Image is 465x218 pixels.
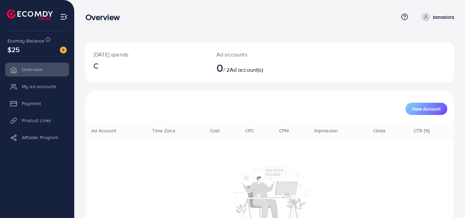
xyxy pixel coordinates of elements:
h3: Overview [85,12,125,22]
span: $25 [7,45,20,54]
img: image [60,47,67,53]
span: 0 [217,60,223,76]
button: New Account [405,103,447,115]
span: New Account [412,106,440,111]
img: menu [60,13,68,21]
p: [DATE] spends [94,50,200,58]
h2: / 2 [217,61,292,74]
span: Ad account(s) [230,66,263,73]
p: Ad accounts [217,50,292,58]
img: logo [7,10,53,20]
a: banadora [419,13,454,21]
p: banadora [433,13,454,21]
span: Ecomdy Balance [7,37,44,44]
